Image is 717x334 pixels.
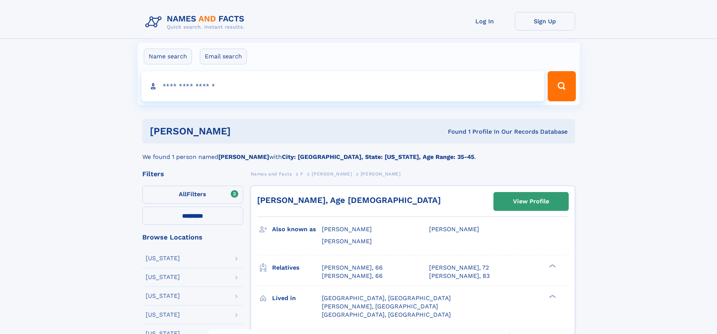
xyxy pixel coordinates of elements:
div: Browse Locations [142,234,243,241]
img: Logo Names and Facts [142,12,251,32]
div: [US_STATE] [146,312,180,318]
input: search input [142,71,545,101]
div: View Profile [513,193,549,210]
div: Found 1 Profile In Our Records Database [339,128,568,136]
a: [PERSON_NAME], 66 [322,264,383,272]
a: [PERSON_NAME], 66 [322,272,383,280]
a: [PERSON_NAME], 72 [429,264,489,272]
div: We found 1 person named with . [142,143,575,162]
a: Log In [455,12,515,31]
span: All [179,191,187,198]
span: [PERSON_NAME] [322,226,372,233]
span: [GEOGRAPHIC_DATA], [GEOGRAPHIC_DATA] [322,294,451,302]
div: [US_STATE] [146,293,180,299]
div: ❯ [547,294,556,299]
a: [PERSON_NAME] [312,169,352,178]
b: City: [GEOGRAPHIC_DATA], State: [US_STATE], Age Range: 35-45 [282,153,474,160]
label: Filters [142,186,243,204]
a: Sign Up [515,12,575,31]
span: [PERSON_NAME], [GEOGRAPHIC_DATA] [322,303,438,310]
h3: Relatives [272,261,322,274]
span: [PERSON_NAME] [429,226,479,233]
button: Search Button [548,71,575,101]
span: [PERSON_NAME] [312,171,352,177]
a: [PERSON_NAME], 83 [429,272,490,280]
div: [US_STATE] [146,255,180,261]
a: View Profile [494,192,568,210]
span: [GEOGRAPHIC_DATA], [GEOGRAPHIC_DATA] [322,311,451,318]
a: F [300,169,303,178]
h1: [PERSON_NAME] [150,127,339,136]
label: Name search [144,49,192,64]
a: Names and Facts [251,169,292,178]
div: [US_STATE] [146,274,180,280]
b: [PERSON_NAME] [218,153,269,160]
span: F [300,171,303,177]
a: [PERSON_NAME], Age [DEMOGRAPHIC_DATA] [257,195,441,205]
div: Filters [142,171,243,177]
h3: Also known as [272,223,322,236]
span: [PERSON_NAME] [322,238,372,245]
div: ❯ [547,263,556,268]
span: [PERSON_NAME] [361,171,401,177]
label: Email search [200,49,247,64]
h3: Lived in [272,292,322,305]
